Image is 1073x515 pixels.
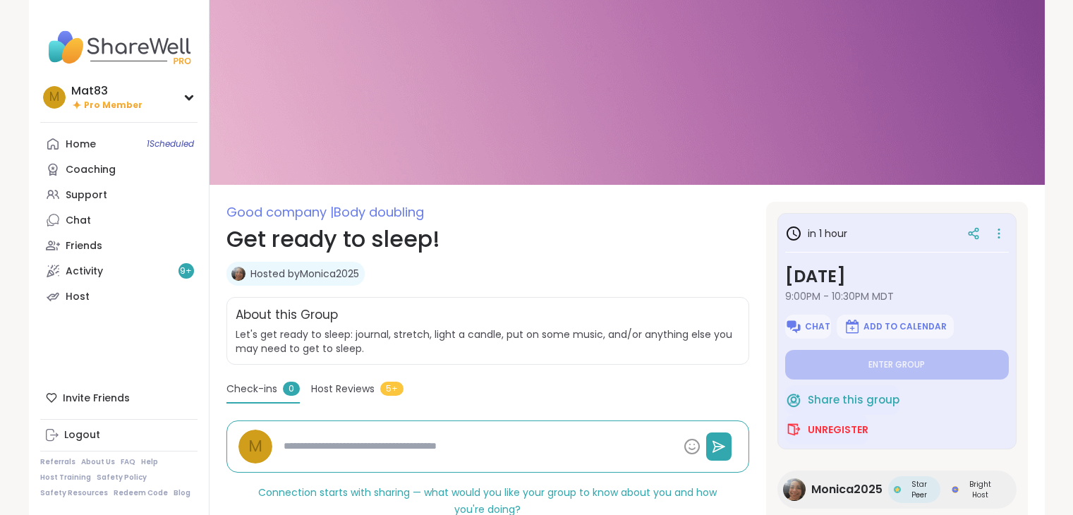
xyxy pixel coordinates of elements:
[334,203,424,221] span: Body doubling
[811,481,883,498] span: Monica2025
[40,457,75,467] a: Referrals
[894,486,901,493] img: Star Peer
[97,473,147,483] a: Safety Policy
[236,327,740,356] span: Let's get ready to sleep: journal, stretch, light a candle, put on some music, and/or anything el...
[785,318,802,335] img: ShareWell Logomark
[40,423,198,448] a: Logout
[40,488,108,498] a: Safety Resources
[40,207,198,233] a: Chat
[66,188,107,202] div: Support
[40,131,198,157] a: Home1Scheduled
[40,182,198,207] a: Support
[84,99,143,111] span: Pro Member
[174,488,190,498] a: Blog
[785,392,802,408] img: ShareWell Logomark
[785,385,899,415] button: Share this group
[837,315,954,339] button: Add to Calendar
[147,138,194,150] span: 1 Scheduled
[64,428,100,442] div: Logout
[121,457,135,467] a: FAQ
[236,306,338,325] h2: About this Group
[226,222,749,256] h1: Get ready to sleep!
[226,203,334,221] span: Good company |
[785,421,802,438] img: ShareWell Logomark
[66,214,91,228] div: Chat
[783,478,806,501] img: Monica2025
[863,321,947,332] span: Add to Calendar
[231,267,245,281] img: Monica2025
[66,163,116,177] div: Coaching
[952,486,959,493] img: Bright Host
[250,267,359,281] a: Hosted byMonica2025
[808,392,899,408] span: Share this group
[49,88,59,107] span: M
[962,479,1000,500] span: Bright Host
[40,258,198,284] a: Activity9+
[40,385,198,411] div: Invite Friends
[777,471,1017,509] a: Monica2025Monica2025Star PeerStar PeerBright HostBright Host
[785,264,1009,289] h3: [DATE]
[40,23,198,72] img: ShareWell Nav Logo
[180,265,192,277] span: 9 +
[40,233,198,258] a: Friends
[226,382,277,396] span: Check-ins
[66,138,96,152] div: Home
[66,290,90,304] div: Host
[805,321,830,332] span: Chat
[785,225,847,242] h3: in 1 hour
[868,359,925,370] span: Enter group
[311,382,375,396] span: Host Reviews
[66,239,102,253] div: Friends
[40,284,198,309] a: Host
[40,473,91,483] a: Host Training
[844,318,861,335] img: ShareWell Logomark
[785,350,1009,380] button: Enter group
[904,479,935,500] span: Star Peer
[808,423,868,437] span: Unregister
[71,83,143,99] div: Mat83
[785,415,868,444] button: Unregister
[40,157,198,182] a: Coaching
[283,382,300,396] span: 0
[114,488,168,498] a: Redeem Code
[785,315,831,339] button: Chat
[81,457,115,467] a: About Us
[66,265,103,279] div: Activity
[380,382,404,396] span: 5+
[141,457,158,467] a: Help
[248,434,262,459] span: M
[785,289,1009,303] span: 9:00PM - 10:30PM MDT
